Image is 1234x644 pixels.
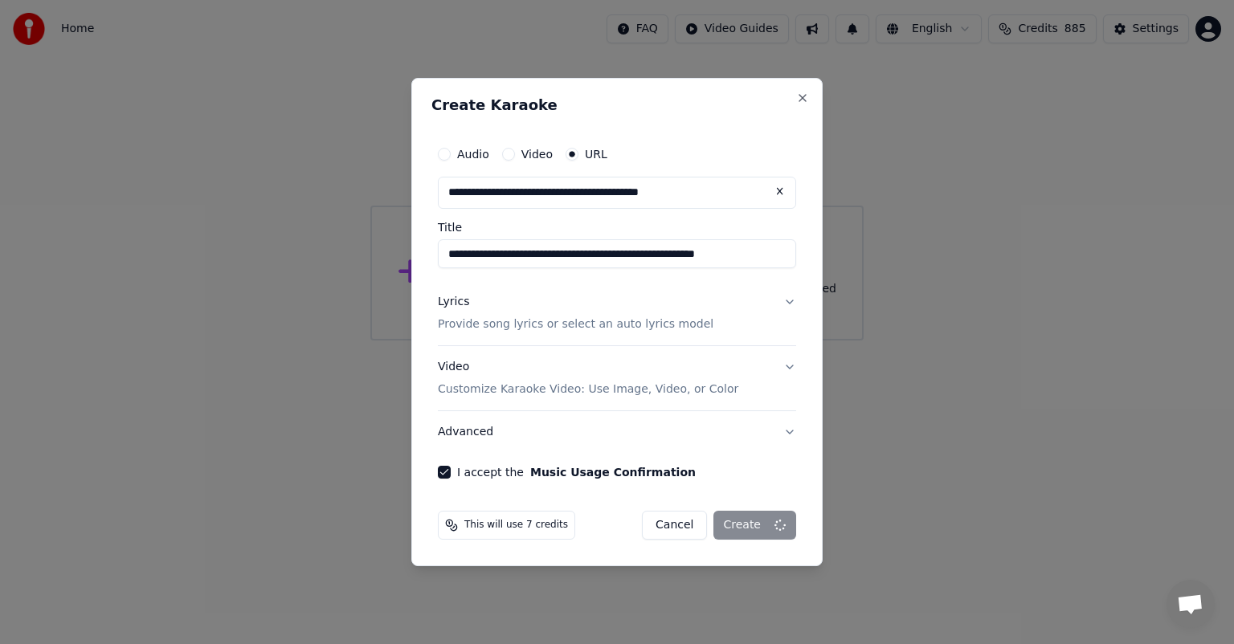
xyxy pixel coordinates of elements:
span: This will use 7 credits [464,519,568,532]
button: LyricsProvide song lyrics or select an auto lyrics model [438,281,796,345]
p: Provide song lyrics or select an auto lyrics model [438,316,713,332]
label: I accept the [457,467,696,478]
label: Title [438,222,796,233]
button: VideoCustomize Karaoke Video: Use Image, Video, or Color [438,346,796,410]
div: Video [438,359,738,397]
h2: Create Karaoke [431,98,803,112]
div: Lyrics [438,294,469,310]
label: URL [585,149,607,160]
p: Customize Karaoke Video: Use Image, Video, or Color [438,381,738,397]
label: Audio [457,149,489,160]
label: Video [521,149,553,160]
button: Advanced [438,411,796,453]
button: Cancel [642,511,707,540]
button: I accept the [530,467,696,478]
